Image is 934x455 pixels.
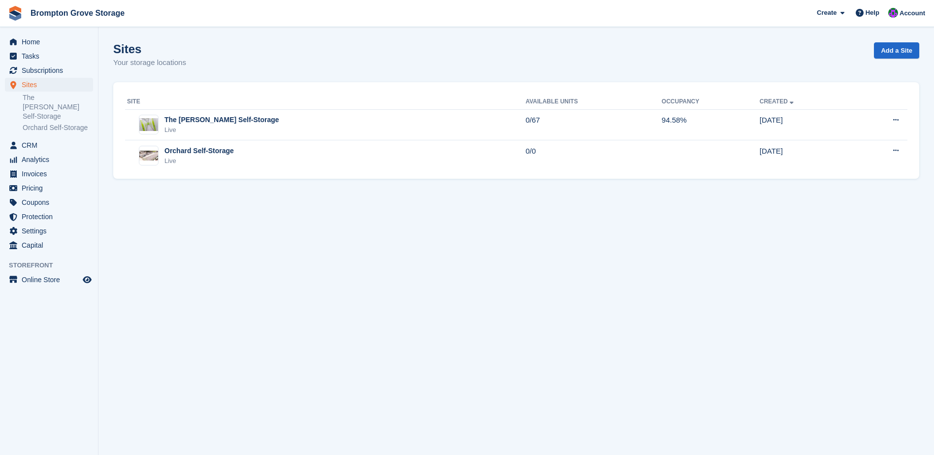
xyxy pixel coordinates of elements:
[888,8,898,18] img: Jo Brock
[9,260,98,270] span: Storefront
[27,5,129,21] a: Brompton Grove Storage
[164,125,279,135] div: Live
[5,273,93,287] a: menu
[662,94,760,110] th: Occupancy
[139,118,158,131] img: Image of The Craggs Self-Storage site
[113,57,186,68] p: Your storage locations
[900,8,925,18] span: Account
[525,94,661,110] th: Available Units
[164,156,234,166] div: Live
[5,167,93,181] a: menu
[760,140,853,171] td: [DATE]
[5,64,93,77] a: menu
[22,64,81,77] span: Subscriptions
[139,151,158,161] img: Image of Orchard Self-Storage site
[22,138,81,152] span: CRM
[662,109,760,140] td: 94.58%
[874,42,919,59] a: Add a Site
[164,146,234,156] div: Orchard Self-Storage
[22,181,81,195] span: Pricing
[5,195,93,209] a: menu
[817,8,837,18] span: Create
[8,6,23,21] img: stora-icon-8386f47178a22dfd0bd8f6a31ec36ba5ce8667c1dd55bd0f319d3a0aa187defe.svg
[23,123,93,132] a: Orchard Self-Storage
[22,35,81,49] span: Home
[5,49,93,63] a: menu
[22,153,81,166] span: Analytics
[22,273,81,287] span: Online Store
[5,35,93,49] a: menu
[5,153,93,166] a: menu
[22,78,81,92] span: Sites
[125,94,525,110] th: Site
[5,181,93,195] a: menu
[22,195,81,209] span: Coupons
[5,78,93,92] a: menu
[22,238,81,252] span: Capital
[22,167,81,181] span: Invoices
[22,49,81,63] span: Tasks
[760,98,796,105] a: Created
[22,224,81,238] span: Settings
[866,8,879,18] span: Help
[5,210,93,224] a: menu
[23,93,93,121] a: The [PERSON_NAME] Self-Storage
[81,274,93,286] a: Preview store
[22,210,81,224] span: Protection
[164,115,279,125] div: The [PERSON_NAME] Self-Storage
[5,138,93,152] a: menu
[5,224,93,238] a: menu
[760,109,853,140] td: [DATE]
[525,140,661,171] td: 0/0
[5,238,93,252] a: menu
[525,109,661,140] td: 0/67
[113,42,186,56] h1: Sites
